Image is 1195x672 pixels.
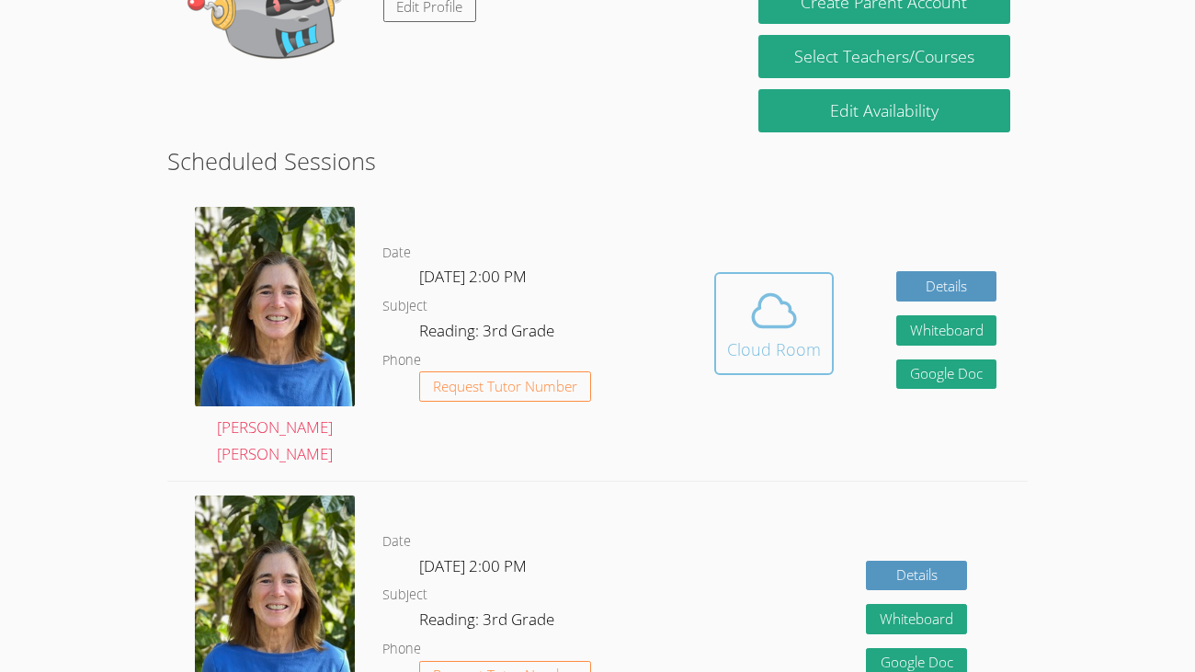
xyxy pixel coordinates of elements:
a: Google Doc [896,359,997,390]
button: Whiteboard [866,604,967,634]
h2: Scheduled Sessions [167,143,1028,178]
dt: Phone [382,349,421,372]
dt: Subject [382,295,427,318]
a: Details [896,271,997,302]
dd: Reading: 3rd Grade [419,318,558,349]
a: Select Teachers/Courses [758,35,1011,78]
span: [DATE] 2:00 PM [419,555,527,576]
dt: Subject [382,584,427,607]
a: [PERSON_NAME] [PERSON_NAME] [195,207,355,467]
div: Cloud Room [727,336,821,362]
img: avatar.png [195,207,355,406]
button: Request Tutor Number [419,371,591,402]
span: [DATE] 2:00 PM [419,266,527,287]
a: Details [866,561,967,591]
dt: Phone [382,638,421,661]
a: Edit Availability [758,89,1011,132]
dt: Date [382,530,411,553]
dd: Reading: 3rd Grade [419,607,558,638]
dt: Date [382,242,411,265]
span: Request Tutor Number [433,380,577,393]
button: Cloud Room [714,272,834,375]
button: Whiteboard [896,315,997,346]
